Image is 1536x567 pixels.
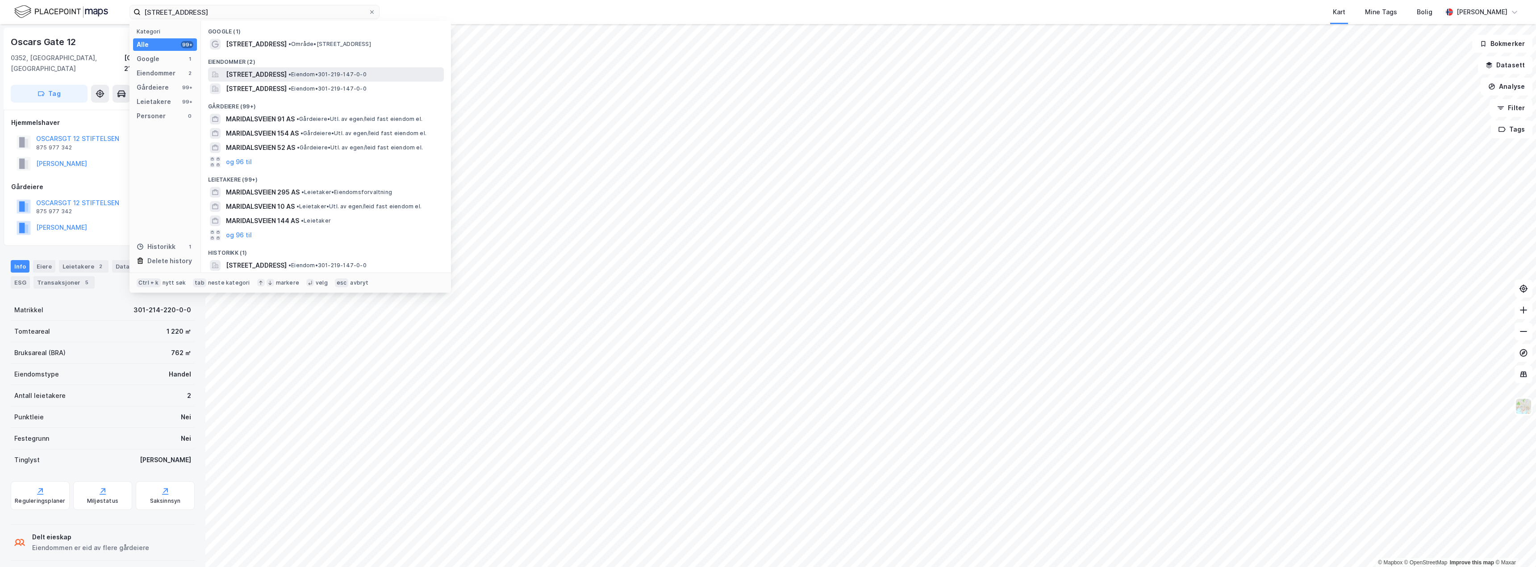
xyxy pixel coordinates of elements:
span: • [301,189,304,195]
span: [STREET_ADDRESS] [226,83,287,94]
div: [PERSON_NAME] [140,455,191,465]
span: [STREET_ADDRESS] [226,69,287,80]
div: Mine Tags [1365,7,1397,17]
span: MARIDALSVEIEN 295 AS [226,187,300,198]
span: • [297,144,300,151]
div: Historikk [137,241,175,252]
div: 99+ [181,84,193,91]
button: Tags [1491,120,1532,138]
button: Datasett [1478,56,1532,74]
div: 2 [186,70,193,77]
div: Historikk (1) [201,242,451,258]
div: Gårdeiere [11,182,194,192]
div: Eiere [33,260,55,273]
span: Gårdeiere • Utl. av egen/leid fast eiendom el. [296,116,422,123]
div: Eiendommer (2) [201,51,451,67]
div: Nei [181,412,191,422]
span: Eiendom • 301-219-147-0-0 [288,85,367,92]
div: esc [335,278,349,287]
span: [STREET_ADDRESS] [226,39,287,50]
div: [GEOGRAPHIC_DATA], 214/220 [124,53,195,74]
div: Bruksareal (BRA) [14,348,66,358]
a: OpenStreetMap [1404,559,1448,566]
div: Matrikkel [14,305,43,315]
button: Analyse [1481,78,1532,95]
div: Punktleie [14,412,44,422]
div: 2 [187,390,191,401]
input: Søk på adresse, matrikkel, gårdeiere, leietakere eller personer [141,5,368,19]
div: avbryt [350,279,368,286]
span: • [301,217,304,224]
div: 301-214-220-0-0 [134,305,191,315]
span: Leietaker [301,217,331,224]
div: Personer [137,111,166,121]
span: • [301,130,303,137]
span: • [288,71,291,78]
span: MARIDALSVEIEN 91 AS [226,114,295,124]
div: Reguleringsplaner [15,497,65,505]
span: • [288,262,291,269]
div: Eiendomstype [14,369,59,380]
span: MARIDALSVEIEN 144 AS [226,215,299,226]
span: • [288,41,291,47]
span: • [288,85,291,92]
div: 1 220 ㎡ [167,326,191,337]
div: tab [193,278,206,287]
div: markere [276,279,299,286]
div: 1 [186,55,193,62]
iframe: Chat Widget [1491,524,1536,567]
div: Delt eieskap [32,532,149,542]
div: Kategori [137,28,197,35]
div: 2 [96,262,105,271]
div: ESG [11,276,30,289]
div: Hjemmelshaver [11,117,194,128]
div: Gårdeiere [137,82,169,93]
span: Gårdeiere • Utl. av egen/leid fast eiendom el. [301,130,426,137]
div: Leietakere (99+) [201,169,451,185]
div: Festegrunn [14,433,49,444]
span: • [296,203,299,210]
button: og 96 til [226,230,252,240]
span: [STREET_ADDRESS] [226,260,287,271]
div: 875 977 342 [36,144,72,151]
div: Kontrollprogram for chat [1491,524,1536,567]
span: MARIDALSVEIEN 52 AS [226,142,295,153]
span: Leietaker • Utl. av egen/leid fast eiendom el. [296,203,422,210]
div: Oscars Gate 12 [11,35,78,49]
div: Saksinnsyn [150,497,181,505]
div: Eiendommen er eid av flere gårdeiere [32,542,149,553]
div: Bolig [1417,7,1432,17]
span: Eiendom • 301-219-147-0-0 [288,262,367,269]
div: Tomteareal [14,326,50,337]
div: Ctrl + k [137,278,161,287]
div: 99+ [181,98,193,105]
div: Delete history [147,256,192,266]
span: • [296,116,299,122]
div: Google [137,54,159,64]
a: Mapbox [1378,559,1402,566]
span: Område • [STREET_ADDRESS] [288,41,371,48]
div: 0 [186,112,193,120]
div: Eiendommer [137,68,175,79]
div: Nei [181,433,191,444]
span: MARIDALSVEIEN 154 AS [226,128,299,139]
img: logo.f888ab2527a4732fd821a326f86c7f29.svg [14,4,108,20]
div: neste kategori [208,279,250,286]
div: nytt søk [163,279,186,286]
div: [PERSON_NAME] [1457,7,1507,17]
div: 875 977 342 [36,208,72,215]
span: Leietaker • Eiendomsforvaltning [301,189,392,196]
div: velg [316,279,328,286]
div: Leietakere [59,260,109,273]
img: Z [1515,398,1532,415]
div: Tinglyst [14,455,40,465]
button: Tag [11,85,88,103]
div: Antall leietakere [14,390,66,401]
div: 5 [82,278,91,287]
div: Kart [1333,7,1345,17]
button: og 96 til [226,157,252,167]
div: Miljøstatus [87,497,118,505]
a: Improve this map [1450,559,1494,566]
div: Google (1) [201,21,451,37]
div: 99+ [181,41,193,48]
